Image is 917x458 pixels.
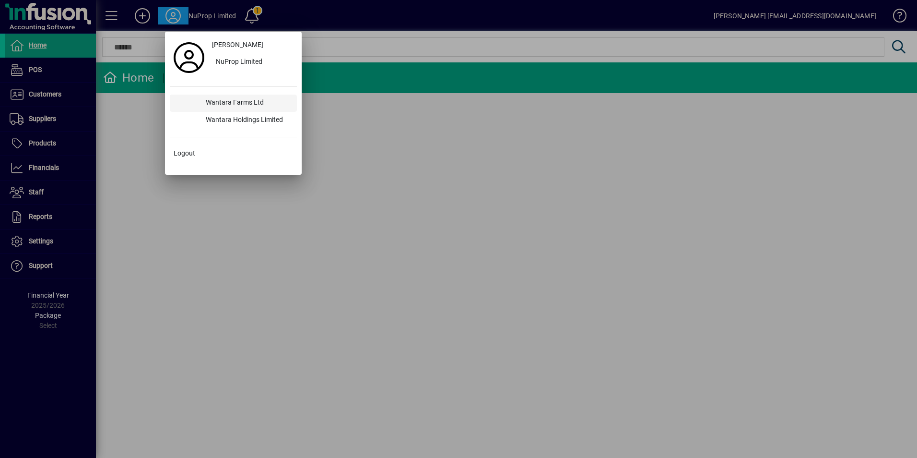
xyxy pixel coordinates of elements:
button: Wantara Farms Ltd [170,95,297,112]
button: Logout [170,145,297,162]
span: [PERSON_NAME] [212,40,263,50]
div: Wantara Farms Ltd [198,95,297,112]
button: NuProp Limited [208,54,297,71]
button: Wantara Holdings Limited [170,112,297,129]
a: [PERSON_NAME] [208,36,297,54]
span: Logout [174,148,195,158]
div: Wantara Holdings Limited [198,112,297,129]
a: Profile [170,49,208,66]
